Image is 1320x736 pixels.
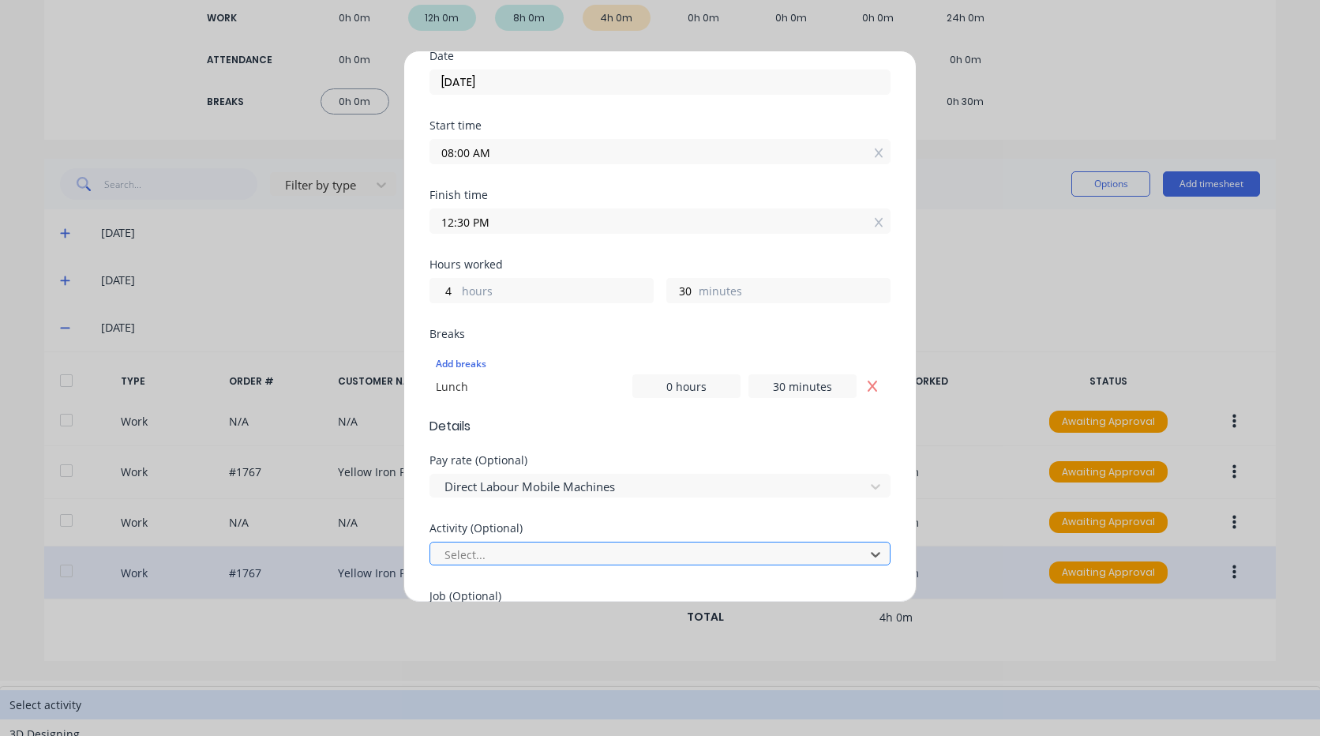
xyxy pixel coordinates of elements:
div: Breaks [429,329,891,340]
button: Remove Lunch [861,374,884,398]
span: Details [429,417,891,436]
div: Job (Optional) [429,591,891,602]
div: Lunch [436,378,632,395]
input: 0 [667,279,695,302]
div: Add breaks [436,354,884,374]
input: 0 [632,374,741,398]
label: minutes [699,283,890,302]
div: Pay rate (Optional) [429,455,891,466]
input: 0 [430,279,458,302]
label: hours [462,283,653,302]
div: Hours worked [429,259,891,270]
div: Finish time [429,190,891,201]
input: 0 [748,374,857,398]
div: Date [429,51,891,62]
div: Activity (Optional) [429,523,891,534]
div: Start time [429,120,891,131]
